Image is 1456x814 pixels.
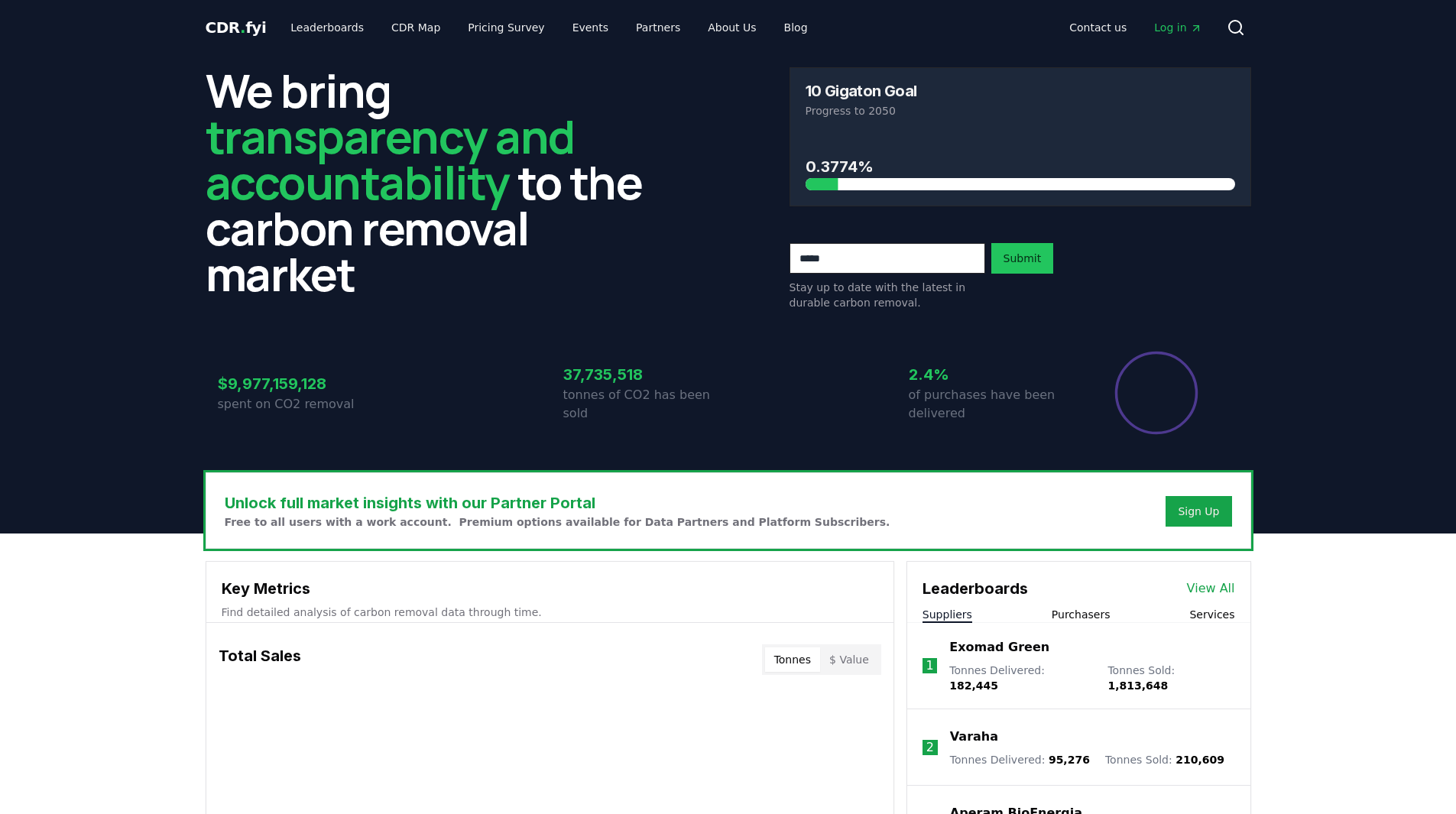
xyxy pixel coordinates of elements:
[1049,754,1090,766] span: 95,276
[949,638,1049,657] a: Exomad Green
[923,577,1028,600] h3: Leaderboards
[1178,504,1219,519] a: Sign Up
[949,679,998,692] span: 182,445
[909,386,1074,423] p: of purchases have been delivered
[909,363,1074,386] h3: 2.4%
[926,738,934,757] p: 2
[1057,14,1139,41] a: Contact us
[206,105,575,213] span: transparency and accountability
[1166,496,1231,527] button: Sign Up
[379,14,452,41] a: CDR Map
[206,67,667,297] h2: We bring to the carbon removal market
[225,514,890,530] p: Free to all users with a work account. Premium options available for Data Partners and Platform S...
[560,14,621,41] a: Events
[222,605,878,620] p: Find detailed analysis of carbon removal data through time.
[765,647,820,672] button: Tonnes
[206,18,267,37] span: CDR fyi
[1107,679,1168,692] span: 1,813,648
[950,728,998,746] a: Varaha
[219,644,301,675] h3: Total Sales
[950,752,1090,767] p: Tonnes Delivered :
[225,491,890,514] h3: Unlock full market insights with our Partner Portal
[1142,14,1214,41] a: Log in
[1105,752,1224,767] p: Tonnes Sold :
[1114,350,1199,436] div: Percentage of sales delivered
[806,83,917,99] h3: 10 Gigaton Goal
[240,18,245,37] span: .
[806,103,1235,118] p: Progress to 2050
[806,155,1235,178] h3: 0.3774%
[790,280,985,310] p: Stay up to date with the latest in durable carbon removal.
[923,607,972,622] button: Suppliers
[456,14,556,41] a: Pricing Survey
[1154,20,1201,35] span: Log in
[1107,663,1234,693] p: Tonnes Sold :
[926,657,933,675] p: 1
[218,395,383,413] p: spent on CO2 removal
[278,14,376,41] a: Leaderboards
[222,577,878,600] h3: Key Metrics
[1052,607,1111,622] button: Purchasers
[820,647,878,672] button: $ Value
[696,14,768,41] a: About Us
[278,14,819,41] nav: Main
[949,663,1092,693] p: Tonnes Delivered :
[1187,579,1235,598] a: View All
[991,243,1054,274] button: Submit
[772,14,820,41] a: Blog
[563,386,728,423] p: tonnes of CO2 has been sold
[1057,14,1214,41] nav: Main
[1189,607,1234,622] button: Services
[563,363,728,386] h3: 37,735,518
[218,372,383,395] h3: $9,977,159,128
[206,17,267,38] a: CDR.fyi
[624,14,692,41] a: Partners
[1176,754,1224,766] span: 210,609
